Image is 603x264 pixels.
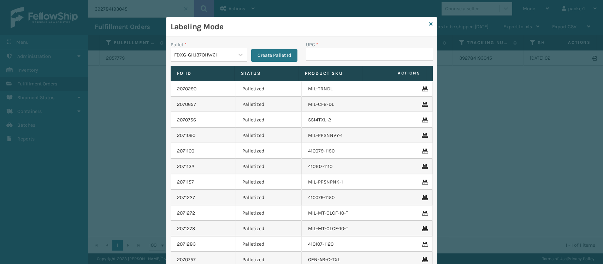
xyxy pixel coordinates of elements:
[236,112,302,128] td: Palletized
[365,67,425,79] span: Actions
[236,174,302,190] td: Palletized
[177,210,195,217] a: 2071272
[422,86,426,91] i: Remove From Pallet
[302,143,367,159] td: 410079-1150
[236,205,302,221] td: Palletized
[251,49,297,62] button: Create Pallet Id
[422,164,426,169] i: Remove From Pallet
[422,180,426,185] i: Remove From Pallet
[241,70,292,77] label: Status
[302,97,367,112] td: MIL-CFB-DL
[302,159,367,174] td: 410107-1110
[236,159,302,174] td: Palletized
[422,257,426,262] i: Remove From Pallet
[177,132,195,139] a: 2071090
[177,256,196,263] a: 2070757
[236,81,302,97] td: Palletized
[302,128,367,143] td: MIL-PPSNNVY-1
[177,241,196,248] a: 2071283
[302,112,367,128] td: SS14TXL-2
[422,226,426,231] i: Remove From Pallet
[177,70,228,77] label: Fo Id
[306,41,318,48] label: UPC
[236,128,302,143] td: Palletized
[236,97,302,112] td: Palletized
[177,101,196,108] a: 2070657
[177,163,194,170] a: 2071132
[302,190,367,205] td: 410079-1150
[177,225,195,232] a: 2071273
[422,118,426,122] i: Remove From Pallet
[177,116,196,124] a: 2070756
[177,85,196,92] a: 2070290
[236,143,302,159] td: Palletized
[422,149,426,154] i: Remove From Pallet
[302,221,367,236] td: MIL-MT-CLCF-10-T
[236,190,302,205] td: Palletized
[302,174,367,190] td: MIL-PPSNPNK-1
[236,236,302,252] td: Palletized
[177,194,195,201] a: 2071227
[422,211,426,216] i: Remove From Pallet
[305,70,356,77] label: Product SKU
[422,102,426,107] i: Remove From Pallet
[171,22,426,32] h3: Labeling Mode
[422,195,426,200] i: Remove From Pallet
[422,133,426,138] i: Remove From Pallet
[177,179,194,186] a: 2071157
[302,205,367,221] td: MIL-MT-CLCF-10-T
[236,221,302,236] td: Palletized
[302,236,367,252] td: 410107-1120
[177,148,194,155] a: 2071100
[422,242,426,247] i: Remove From Pallet
[302,81,367,97] td: MIL-TRNDL
[174,51,235,59] div: FDXG-GHJ37OHW6H
[171,41,187,48] label: Pallet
